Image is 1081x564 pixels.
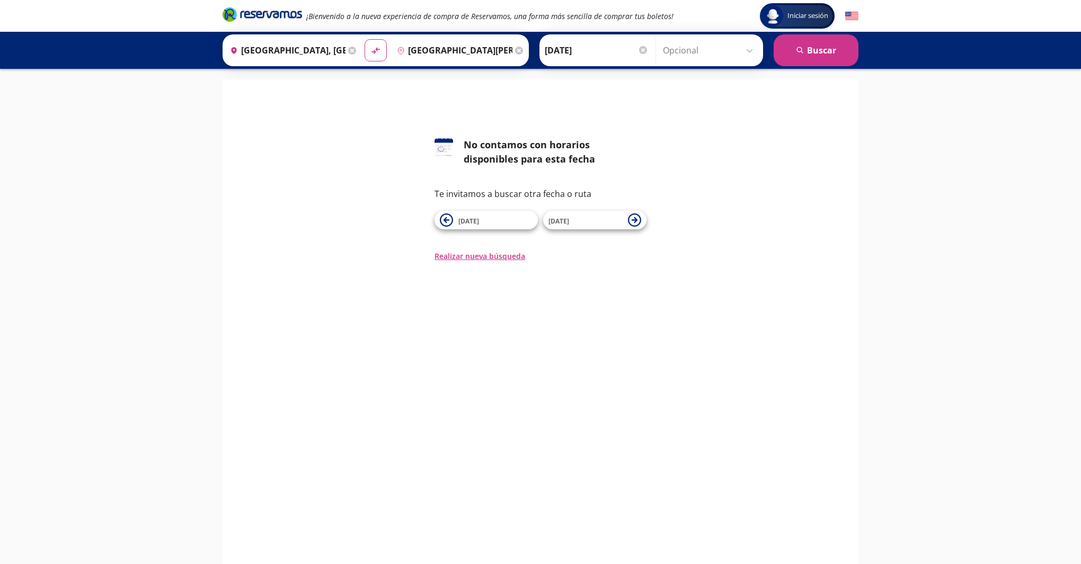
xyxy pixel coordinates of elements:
button: English [845,10,858,23]
input: Buscar Destino [393,37,512,64]
button: Realizar nueva búsqueda [435,250,525,262]
button: [DATE] [543,211,646,229]
input: Elegir Fecha [545,37,649,64]
button: [DATE] [435,211,538,229]
span: [DATE] [548,217,569,226]
span: [DATE] [458,217,479,226]
i: Brand Logo [223,6,302,22]
input: Buscar Origen [226,37,345,64]
em: ¡Bienvenido a la nueva experiencia de compra de Reservamos, una forma más sencilla de comprar tus... [306,11,674,21]
p: Te invitamos a buscar otra fecha o ruta [435,187,646,200]
span: Iniciar sesión [783,11,832,21]
button: Buscar [774,34,858,66]
input: Opcional [663,37,758,64]
div: No contamos con horarios disponibles para esta fecha [464,138,646,166]
a: Brand Logo [223,6,302,25]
